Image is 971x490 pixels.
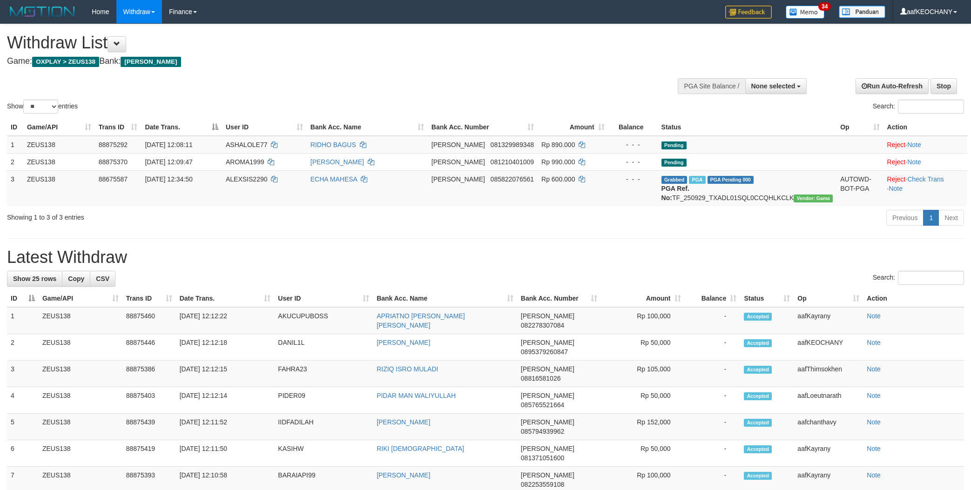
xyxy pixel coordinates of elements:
th: Bank Acc. Number: activate to sort column ascending [517,290,601,307]
a: [PERSON_NAME] [377,339,430,346]
a: Note [867,418,881,426]
span: [PERSON_NAME] [521,365,574,373]
div: - - - [612,175,654,184]
td: 88875403 [122,387,176,414]
span: Copy 081329989348 to clipboard [491,141,534,148]
span: [PERSON_NAME] [521,392,574,399]
th: Balance [608,119,658,136]
th: Balance: activate to sort column ascending [685,290,741,307]
a: RIDHO BAGUS [310,141,356,148]
td: · [883,153,967,170]
a: 1 [923,210,939,226]
span: Pending [661,159,687,167]
td: 3 [7,170,23,206]
th: Op: activate to sort column ascending [836,119,883,136]
span: Copy [68,275,84,282]
td: AUTOWD-BOT-PGA [836,170,883,206]
td: 88875386 [122,361,176,387]
td: aafLoeutnarath [794,387,863,414]
td: - [685,307,741,334]
td: 2 [7,334,39,361]
span: ALEXSIS2290 [226,175,268,183]
a: Copy [62,271,90,287]
div: - - - [612,157,654,167]
span: [PERSON_NAME] [432,158,485,166]
td: aafThimsokhen [794,361,863,387]
div: Showing 1 to 3 of 3 entries [7,209,398,222]
span: Pending [661,141,687,149]
span: Vendor URL: https://trx31.1velocity.biz [794,195,833,202]
label: Show entries [7,100,78,114]
a: Show 25 rows [7,271,62,287]
td: Rp 50,000 [601,387,685,414]
td: PIDER09 [274,387,373,414]
td: DANIL1L [274,334,373,361]
td: [DATE] 12:12:14 [176,387,275,414]
span: ASHALOLE77 [226,141,268,148]
a: APRIATNO [PERSON_NAME] [PERSON_NAME] [377,312,465,329]
span: [PERSON_NAME] [521,418,574,426]
td: 1 [7,307,39,334]
td: [DATE] 12:11:52 [176,414,275,440]
td: 3 [7,361,39,387]
a: Reject [887,141,906,148]
th: Action [883,119,967,136]
td: FAHRA23 [274,361,373,387]
th: Trans ID: activate to sort column ascending [95,119,142,136]
td: aafKayrany [794,440,863,467]
span: AROMA1999 [226,158,264,166]
td: ZEUS138 [39,387,122,414]
span: 34 [818,2,831,11]
h1: Latest Withdraw [7,248,964,267]
div: PGA Site Balance / [678,78,745,94]
td: 5 [7,414,39,440]
td: Rp 50,000 [601,334,685,361]
a: RIKI [DEMOGRAPHIC_DATA] [377,445,464,452]
th: Op: activate to sort column ascending [794,290,863,307]
input: Search: [898,271,964,285]
span: Copy 081371051600 to clipboard [521,454,564,462]
a: Next [938,210,964,226]
td: 88875439 [122,414,176,440]
span: Rp 990.000 [541,158,575,166]
span: None selected [751,82,796,90]
td: 6 [7,440,39,467]
td: 4 [7,387,39,414]
td: · [883,136,967,154]
span: 88675587 [99,175,128,183]
td: 2 [7,153,23,170]
td: Rp 152,000 [601,414,685,440]
input: Search: [898,100,964,114]
a: Previous [886,210,924,226]
td: 88875419 [122,440,176,467]
b: PGA Ref. No: [661,185,689,201]
span: Marked by aafpengsreynich [689,176,705,184]
td: ZEUS138 [39,361,122,387]
span: Copy 082253559108 to clipboard [521,481,564,488]
td: 1 [7,136,23,154]
button: None selected [745,78,807,94]
span: OXPLAY > ZEUS138 [32,57,99,67]
td: ZEUS138 [39,307,122,334]
th: Action [863,290,964,307]
span: [PERSON_NAME] [121,57,181,67]
td: KASIHW [274,440,373,467]
td: IIDFADILAH [274,414,373,440]
span: Copy 08816581026 to clipboard [521,375,561,382]
label: Search: [873,271,964,285]
th: Amount: activate to sort column ascending [601,290,685,307]
td: - [685,387,741,414]
td: ZEUS138 [23,170,95,206]
td: aafKayrany [794,307,863,334]
a: RIZIQ ISRO MULADI [377,365,438,373]
span: [DATE] 12:09:47 [145,158,192,166]
a: Reject [887,175,906,183]
a: [PERSON_NAME] [377,471,430,479]
h1: Withdraw List [7,34,638,52]
td: 88875460 [122,307,176,334]
th: Status: activate to sort column ascending [740,290,794,307]
a: Note [867,392,881,399]
th: User ID: activate to sort column ascending [274,290,373,307]
a: [PERSON_NAME] [310,158,364,166]
a: Run Auto-Refresh [856,78,929,94]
